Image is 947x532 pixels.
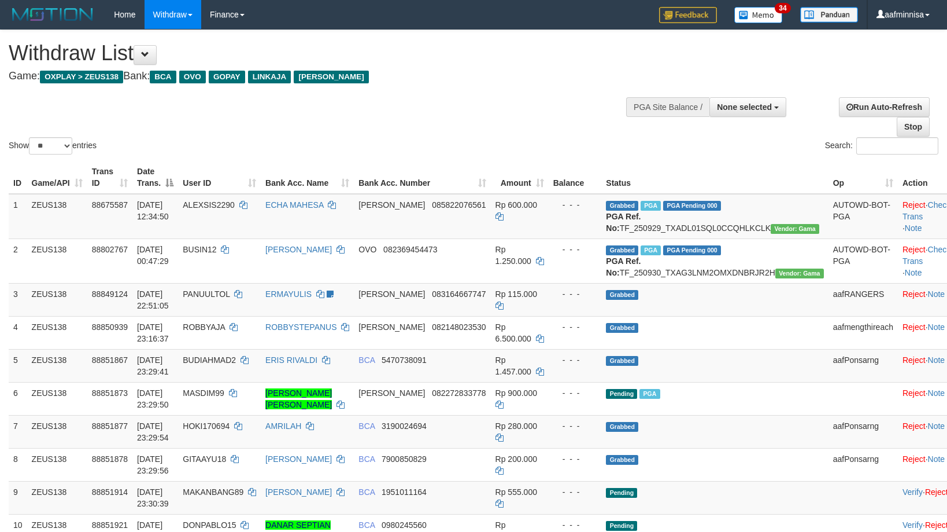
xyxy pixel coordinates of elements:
span: 88849124 [92,289,128,299]
a: Reject [902,421,926,431]
h1: Withdraw List [9,42,620,65]
span: 88675587 [92,200,128,210]
a: [PERSON_NAME] [PERSON_NAME] [265,388,332,409]
td: ZEUS138 [27,415,87,448]
div: - - - [553,354,597,366]
span: 88802767 [92,245,128,254]
th: Status [601,161,828,194]
span: OXPLAY > ZEUS138 [40,71,123,83]
span: PANUULTOL [183,289,230,299]
td: aafPonsarng [828,415,898,448]
a: AMRILAH [265,421,301,431]
img: Button%20Memo.svg [734,7,783,23]
span: GOPAY [209,71,245,83]
span: Grabbed [606,455,638,465]
span: [DATE] 23:30:39 [137,487,169,508]
div: - - - [553,199,597,211]
td: aafPonsarng [828,448,898,481]
b: PGA Ref. No: [606,256,641,277]
span: Copy 085822076561 to clipboard [432,200,486,210]
a: ROBBYSTEPANUS [265,322,336,332]
a: Run Auto-Refresh [839,97,930,117]
span: MASDIM99 [183,388,224,398]
td: ZEUS138 [27,349,87,382]
td: AUTOWD-BOT-PGA [828,194,898,239]
img: panduan.png [800,7,858,23]
a: Reject [902,355,926,365]
td: ZEUS138 [27,316,87,349]
td: ZEUS138 [27,239,87,283]
span: Copy 082272833778 to clipboard [432,388,486,398]
div: PGA Site Balance / [626,97,709,117]
td: 7 [9,415,27,448]
span: Rp 1.457.000 [495,355,531,376]
td: 9 [9,481,27,514]
a: Reject [902,200,926,210]
span: [DATE] 00:47:29 [137,245,169,266]
span: 88851914 [92,487,128,497]
img: Feedback.jpg [659,7,717,23]
th: Bank Acc. Number: activate to sort column ascending [354,161,490,194]
span: BCA [358,355,375,365]
label: Show entries [9,137,97,155]
span: [PERSON_NAME] [294,71,368,83]
span: ALEXSIS2290 [183,200,235,210]
a: Reject [902,245,926,254]
span: Rp 200.000 [495,454,537,464]
th: Bank Acc. Name: activate to sort column ascending [261,161,354,194]
span: MAKANBANG89 [183,487,243,497]
span: [DATE] 23:29:54 [137,421,169,442]
input: Search: [856,137,938,155]
span: Grabbed [606,245,638,255]
a: Note [905,268,922,277]
span: Rp 280.000 [495,421,537,431]
span: DONPABLO15 [183,520,236,530]
select: Showentries [29,137,72,155]
a: Note [928,355,945,365]
span: BCA [358,454,375,464]
span: GITAAYU18 [183,454,226,464]
div: - - - [553,420,597,432]
span: [DATE] 12:34:50 [137,200,169,221]
td: 5 [9,349,27,382]
a: Note [928,421,945,431]
td: 8 [9,448,27,481]
span: HOKI170694 [183,421,230,431]
span: 88850939 [92,322,128,332]
div: - - - [553,387,597,399]
div: - - - [553,244,597,255]
div: - - - [553,486,597,498]
span: [DATE] 23:29:56 [137,454,169,475]
span: Pending [606,521,637,531]
span: [DATE] 23:16:37 [137,322,169,343]
span: Marked by aafkaynarin [639,389,660,399]
td: ZEUS138 [27,194,87,239]
span: 88851878 [92,454,128,464]
span: Copy 082369454473 to clipboard [383,245,437,254]
span: Copy 5470738091 to clipboard [382,355,427,365]
th: Amount: activate to sort column ascending [491,161,549,194]
button: None selected [709,97,786,117]
a: Verify [902,487,923,497]
img: MOTION_logo.png [9,6,97,23]
span: [PERSON_NAME] [358,289,425,299]
th: Date Trans.: activate to sort column descending [132,161,178,194]
span: Copy 082148023530 to clipboard [432,322,486,332]
td: aafRANGERS [828,283,898,316]
span: Grabbed [606,323,638,333]
span: ROBBYAJA [183,322,225,332]
td: TF_250930_TXAG3LNM2OMXDNBRJR2H [601,239,828,283]
span: Copy 1951011164 to clipboard [382,487,427,497]
span: LINKAJA [248,71,291,83]
div: - - - [553,453,597,465]
span: BCA [358,421,375,431]
span: Marked by aafpengsreynich [641,201,661,211]
span: BCA [358,520,375,530]
a: Stop [897,117,930,137]
span: [PERSON_NAME] [358,200,425,210]
span: Copy 3190024694 to clipboard [382,421,427,431]
a: Note [928,289,945,299]
td: ZEUS138 [27,283,87,316]
span: 88851921 [92,520,128,530]
span: Grabbed [606,356,638,366]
